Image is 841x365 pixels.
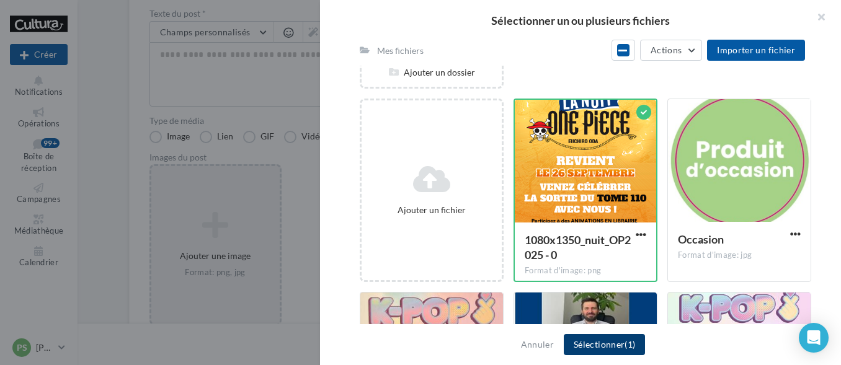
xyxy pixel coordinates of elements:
[707,40,805,61] button: Importer un fichier
[516,337,559,352] button: Annuler
[678,250,801,261] div: Format d'image: jpg
[625,339,635,350] span: (1)
[340,15,821,26] h2: Sélectionner un ou plusieurs fichiers
[678,232,724,246] span: Occasion
[525,233,631,262] span: 1080x1350_nuit_OP2025 - 0
[362,66,502,79] div: Ajouter un dossier
[525,265,646,276] div: Format d'image: png
[377,45,424,57] div: Mes fichiers
[367,204,497,216] div: Ajouter un fichier
[564,334,645,355] button: Sélectionner(1)
[717,45,795,55] span: Importer un fichier
[651,45,682,55] span: Actions
[640,40,702,61] button: Actions
[799,323,829,353] div: Open Intercom Messenger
